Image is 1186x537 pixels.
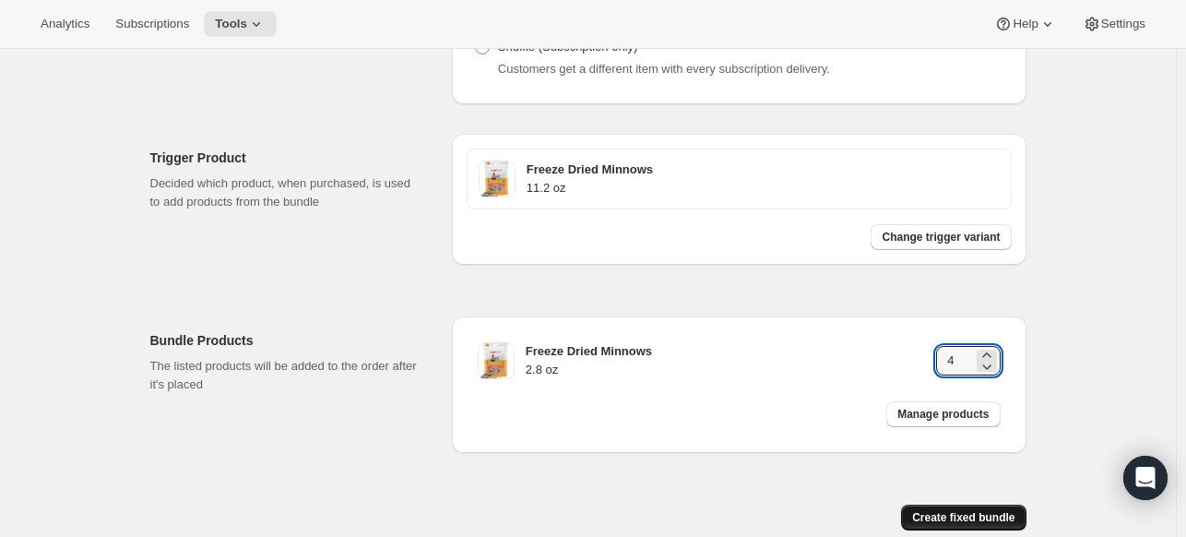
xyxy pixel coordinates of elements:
[983,11,1067,37] button: Help
[41,17,89,31] span: Analytics
[150,149,422,167] h2: Trigger Product
[498,62,830,76] span: Customers get a different item with every subscription delivery.
[204,11,277,37] button: Tools
[526,361,936,379] h4: 2.8 oz
[215,17,247,31] span: Tools
[901,505,1026,531] button: Create fixed bundle
[30,11,101,37] button: Analytics
[871,224,1011,250] button: Change trigger variant
[1123,456,1168,500] div: Open Intercom Messenger
[526,342,936,361] h3: Freeze Dried Minnows
[882,230,1000,245] span: Change trigger variant
[478,342,515,379] img: assets_2Fproducts_2FXSCSFm1D9qgWGgVBPok0_2F1721763234621-Minnows-2.png
[150,174,422,211] p: Decided which product, when purchased, is used to add products from the bundle
[527,179,1000,197] h4: 11.2 oz
[1013,17,1038,31] span: Help
[886,401,1000,427] button: Manage products
[150,331,422,350] h2: Bundle Products
[527,161,1000,179] h3: Freeze Dried Minnows
[115,17,189,31] span: Subscriptions
[150,357,422,394] p: The listed products will be added to the order after it's placed
[479,161,516,197] img: assets_2Fproducts_2FXSCSFm1D9qgWGgVBPok0_2F1721763234621-Minnows-2.png
[1072,11,1156,37] button: Settings
[1101,17,1145,31] span: Settings
[897,407,989,422] span: Manage products
[104,11,200,37] button: Subscriptions
[912,510,1014,525] span: Create fixed bundle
